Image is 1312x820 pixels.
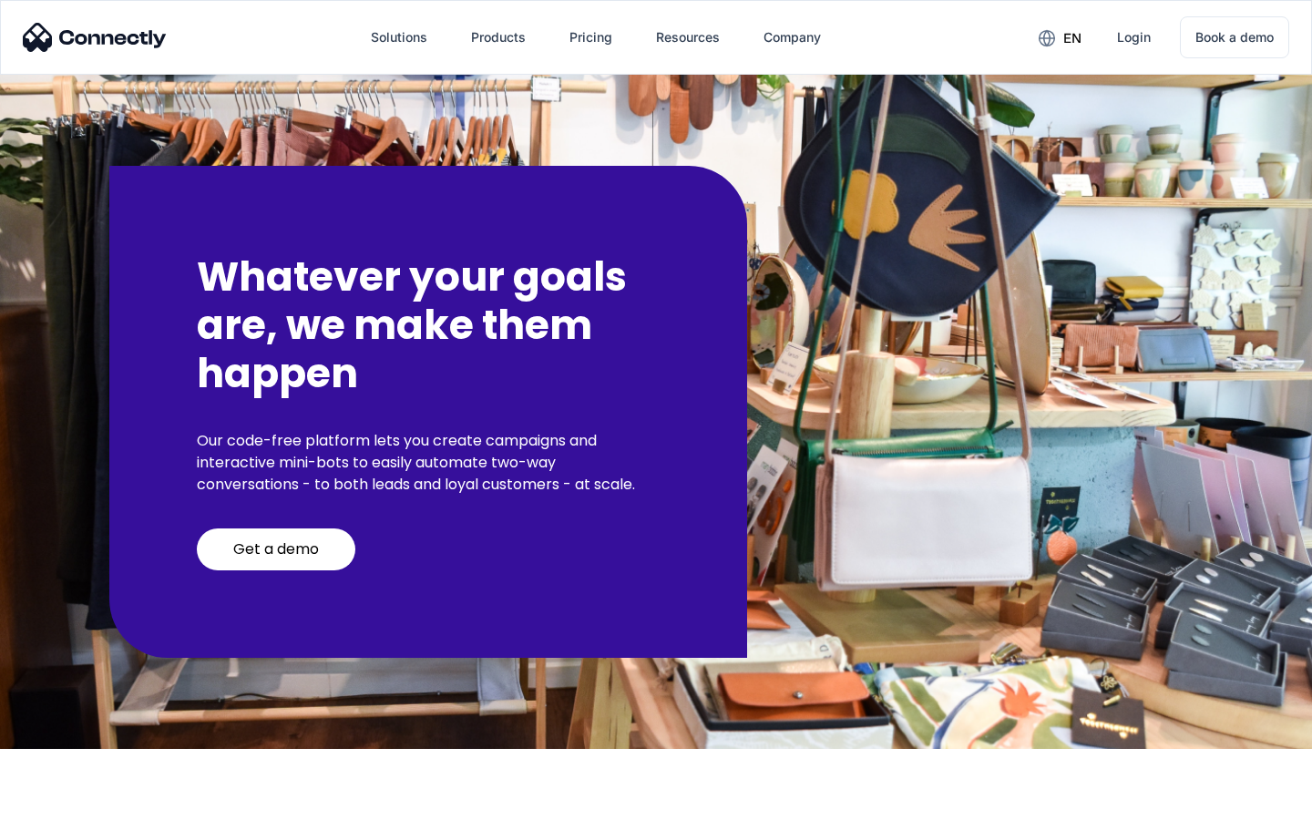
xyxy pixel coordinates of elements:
[233,540,319,559] div: Get a demo
[23,23,167,52] img: Connectly Logo
[197,528,355,570] a: Get a demo
[371,25,427,50] div: Solutions
[1180,16,1289,58] a: Book a demo
[764,25,821,50] div: Company
[569,25,612,50] div: Pricing
[18,788,109,814] aside: Language selected: English
[1117,25,1151,50] div: Login
[197,253,660,397] h2: Whatever your goals are, we make them happen
[1063,26,1081,51] div: en
[656,25,720,50] div: Resources
[36,788,109,814] ul: Language list
[1102,15,1165,59] a: Login
[555,15,627,59] a: Pricing
[471,25,526,50] div: Products
[197,430,660,496] p: Our code-free platform lets you create campaigns and interactive mini-bots to easily automate two...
